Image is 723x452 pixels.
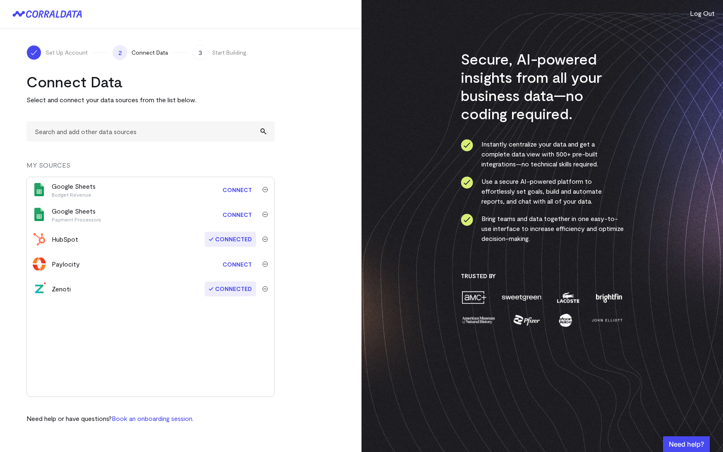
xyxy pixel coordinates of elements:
[461,214,624,243] li: Bring teams and data together in one easy-to-use interface to increase efficiency and optimize de...
[26,121,275,142] input: Search and add other data sources
[205,232,256,247] span: Connected
[45,48,88,57] span: Set Up Account
[30,48,38,57] img: ico-check-white-5ff98cb1.svg
[556,290,580,305] img: lacoste-7a6b0538.png
[590,313,624,327] img: john-elliott-25751c40.png
[218,207,256,222] a: Connect
[512,313,541,327] img: pfizer-e137f5fc.png
[33,183,46,196] img: google_sheets-5a4bad8e.svg
[218,257,256,272] a: Connect
[461,313,496,327] img: amnh-5afada46.png
[262,187,268,192] img: trash-40e54a27.svg
[262,286,268,292] img: trash-40e54a27.svg
[52,284,71,294] div: Zenoti
[26,414,194,423] p: Need help or have questions?
[461,176,624,206] li: Use a secure AI-powered platform to effortlessly set goals, build and automate reports, and chat ...
[501,290,542,305] img: sweetgreen-1d1fb32c.png
[205,281,256,296] span: Connected
[52,191,96,198] p: Budget Revenue
[52,181,96,198] div: Google Sheets
[132,48,168,57] span: Connect Data
[218,182,256,197] a: Connect
[461,50,624,123] h3: Secure, AI-powered insights from all your business data—no coding required.
[26,72,275,91] h2: Connect Data
[52,234,78,244] div: HubSpot
[26,95,275,105] p: Select and connect your data sources from the list below.
[193,45,208,60] span: 3
[33,233,46,246] img: hubspot-c1e9301f.svg
[52,206,101,223] div: Google Sheets
[557,313,574,327] img: moon-juice-c312e729.png
[262,261,268,267] img: trash-40e54a27.svg
[33,257,46,271] img: paylocity-4997edbb.svg
[461,176,473,189] img: ico-check-circle-4b19435c.svg
[461,214,473,226] img: ico-check-circle-4b19435c.svg
[262,212,268,217] img: trash-40e54a27.svg
[594,290,624,305] img: brightfin-a251e171.png
[461,290,487,305] img: amc-0b11a8f1.png
[461,139,473,151] img: ico-check-circle-4b19435c.svg
[113,45,127,60] span: 2
[461,139,624,169] li: Instantly centralize your data and get a complete data view with 500+ pre-built integrations—no t...
[52,259,80,269] div: Paylocity
[461,272,624,280] h3: Trusted By
[33,208,46,221] img: google_sheets-5a4bad8e.svg
[212,48,247,57] span: Start Building
[690,8,715,18] button: Log Out
[52,216,101,223] p: Payment Processors
[26,160,275,177] div: MY SOURCES
[262,236,268,242] img: trash-40e54a27.svg
[112,414,194,422] a: Book an onboarding session.
[33,282,46,296] img: zenoti-2086f9c1.png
